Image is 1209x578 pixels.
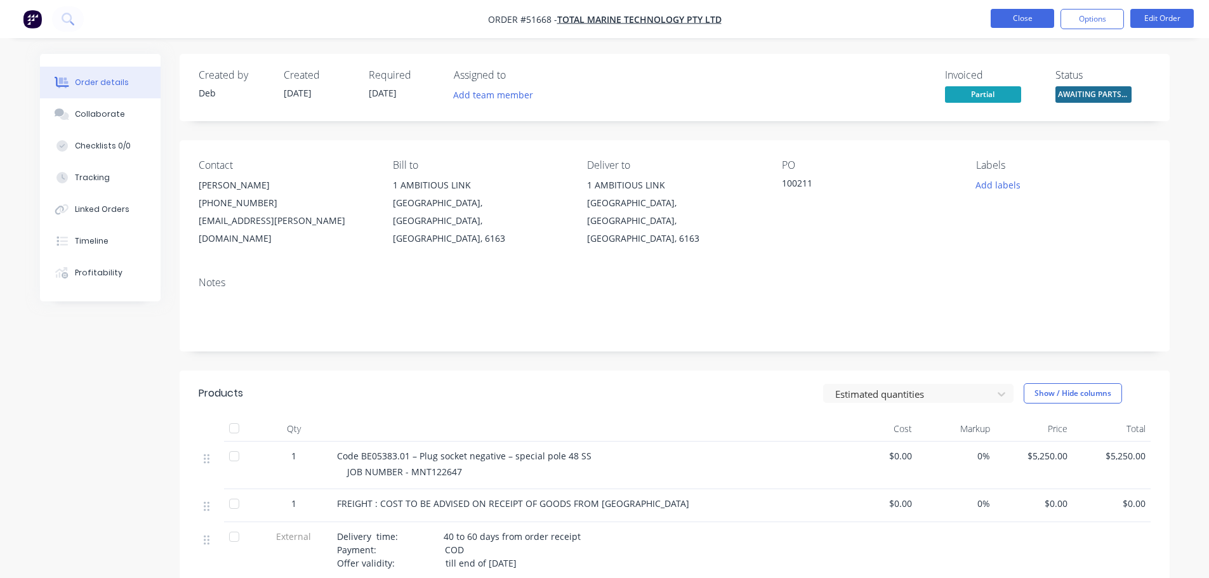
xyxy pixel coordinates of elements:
[782,176,941,194] div: 100211
[945,86,1021,102] span: Partial
[1078,449,1146,463] span: $5,250.00
[75,108,125,120] div: Collaborate
[446,86,539,103] button: Add team member
[199,212,373,247] div: [EMAIL_ADDRESS][PERSON_NAME][DOMAIN_NAME]
[261,530,327,543] span: External
[75,140,131,152] div: Checklists 0/0
[75,235,109,247] div: Timeline
[40,130,161,162] button: Checklists 0/0
[922,497,990,510] span: 0%
[291,497,296,510] span: 1
[40,162,161,194] button: Tracking
[1060,9,1124,29] button: Options
[199,386,243,401] div: Products
[393,194,567,247] div: [GEOGRAPHIC_DATA], [GEOGRAPHIC_DATA], [GEOGRAPHIC_DATA], 6163
[557,13,722,25] a: TOTAL MARINE TECHNOLOGY PTY LTD
[75,267,122,279] div: Profitability
[1073,416,1151,442] div: Total
[1024,383,1122,404] button: Show / Hide columns
[454,69,581,81] div: Assigned to
[256,416,332,442] div: Qty
[587,159,761,171] div: Deliver to
[347,466,462,478] span: JOB NUMBER - MNT122647
[337,497,689,509] span: FREIGHT : COST TO BE ADVISED ON RECEIPT OF GOODS FROM [GEOGRAPHIC_DATA]
[587,176,761,247] div: 1 AMBITIOUS LINK[GEOGRAPHIC_DATA], [GEOGRAPHIC_DATA], [GEOGRAPHIC_DATA], 6163
[199,159,373,171] div: Contact
[917,416,995,442] div: Markup
[369,69,439,81] div: Required
[1055,86,1132,102] span: AWAITING PARTS ...
[291,449,296,463] span: 1
[75,172,110,183] div: Tracking
[1078,497,1146,510] span: $0.00
[845,497,913,510] span: $0.00
[199,194,373,212] div: [PHONE_NUMBER]
[976,159,1150,171] div: Labels
[969,176,1027,194] button: Add labels
[75,204,129,215] div: Linked Orders
[199,176,373,247] div: [PERSON_NAME][PHONE_NUMBER][EMAIL_ADDRESS][PERSON_NAME][DOMAIN_NAME]
[75,77,129,88] div: Order details
[393,176,567,194] div: 1 AMBITIOUS LINK
[840,416,918,442] div: Cost
[587,194,761,247] div: [GEOGRAPHIC_DATA], [GEOGRAPHIC_DATA], [GEOGRAPHIC_DATA], 6163
[337,530,581,569] span: Delivery time: 40 to 60 days from order receipt Payment: COD Offer validity: till end of [DATE]
[393,159,567,171] div: Bill to
[1055,86,1132,105] button: AWAITING PARTS ...
[922,449,990,463] span: 0%
[488,13,557,25] span: Order #51668 -
[40,67,161,98] button: Order details
[1055,69,1151,81] div: Status
[587,176,761,194] div: 1 AMBITIOUS LINK
[199,176,373,194] div: [PERSON_NAME]
[995,416,1073,442] div: Price
[845,449,913,463] span: $0.00
[369,87,397,99] span: [DATE]
[40,225,161,257] button: Timeline
[945,69,1040,81] div: Invoiced
[23,10,42,29] img: Factory
[40,194,161,225] button: Linked Orders
[393,176,567,247] div: 1 AMBITIOUS LINK[GEOGRAPHIC_DATA], [GEOGRAPHIC_DATA], [GEOGRAPHIC_DATA], 6163
[40,257,161,289] button: Profitability
[1130,9,1194,28] button: Edit Order
[284,87,312,99] span: [DATE]
[1000,497,1068,510] span: $0.00
[40,98,161,130] button: Collaborate
[782,159,956,171] div: PO
[199,69,268,81] div: Created by
[199,86,268,100] div: Deb
[337,450,591,462] span: Code BE05383.01 – Plug socket negative – special pole 48 SS
[284,69,353,81] div: Created
[199,277,1151,289] div: Notes
[1000,449,1068,463] span: $5,250.00
[991,9,1054,28] button: Close
[454,86,540,103] button: Add team member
